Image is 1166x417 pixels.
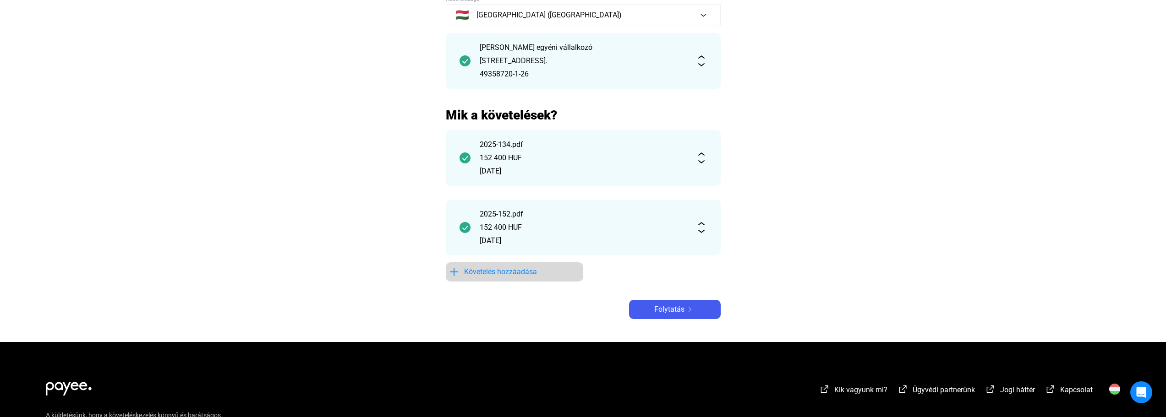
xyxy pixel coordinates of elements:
a: external-link-whiteÜgyvédi partnerünk [898,387,975,395]
span: Ügyvédi partnerünk [913,385,975,394]
span: Jogi háttér [1000,385,1035,394]
img: expand [696,222,707,233]
img: expand [696,152,707,163]
img: external-link-white [1045,385,1056,394]
button: Folytatásarrow-right-white [629,300,721,319]
div: 152 400 HUF [480,152,687,163]
img: checkmark-darker-green-circle [460,222,471,233]
span: Kik vagyunk mi? [834,385,887,394]
div: [DATE] [480,235,687,246]
span: Követelés hozzáadása [464,266,537,277]
a: external-link-whiteKapcsolat [1045,387,1093,395]
div: 49358720-1-26 [480,69,687,80]
div: 152 400 HUF [480,222,687,233]
img: white-payee-white-dot.svg [46,377,92,395]
button: plus-blueKövetelés hozzáadása [446,262,583,282]
span: Folytatás [654,304,684,315]
div: 2025-134.pdf [480,139,687,150]
img: external-link-white [898,385,909,394]
span: [GEOGRAPHIC_DATA] ([GEOGRAPHIC_DATA]) [476,10,622,21]
a: external-link-whiteJogi háttér [985,387,1035,395]
button: 🇭🇺[GEOGRAPHIC_DATA] ([GEOGRAPHIC_DATA]) [446,4,721,26]
img: arrow-right-white [684,307,695,312]
img: external-link-white [819,385,830,394]
h2: Mik a követelések? [446,107,721,123]
img: checkmark-darker-green-circle [460,55,471,66]
div: [DATE] [480,166,687,177]
img: expand [696,55,707,66]
img: HU.svg [1109,384,1120,395]
span: 🇭🇺 [455,10,469,21]
img: checkmark-darker-green-circle [460,152,471,163]
div: [PERSON_NAME] egyéni vállalkozó [480,42,687,53]
img: plus-blue [449,266,460,277]
img: external-link-white [985,385,996,394]
div: [STREET_ADDRESS]. [480,55,687,66]
a: external-link-whiteKik vagyunk mi? [819,387,887,395]
div: 2025-152.pdf [480,209,687,220]
span: Kapcsolat [1060,385,1093,394]
div: Open Intercom Messenger [1130,381,1152,403]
